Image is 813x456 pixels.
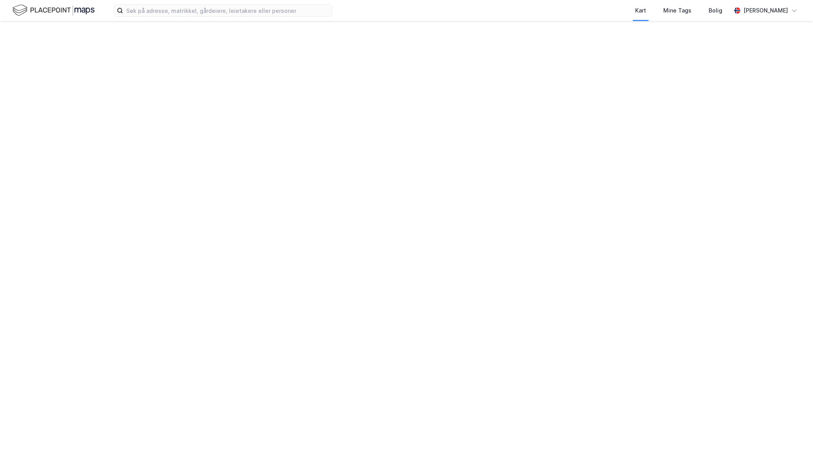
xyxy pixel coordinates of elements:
[709,6,722,15] div: Bolig
[743,6,788,15] div: [PERSON_NAME]
[13,4,95,17] img: logo.f888ab2527a4732fd821a326f86c7f29.svg
[663,6,691,15] div: Mine Tags
[123,5,332,16] input: Søk på adresse, matrikkel, gårdeiere, leietakere eller personer
[635,6,646,15] div: Kart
